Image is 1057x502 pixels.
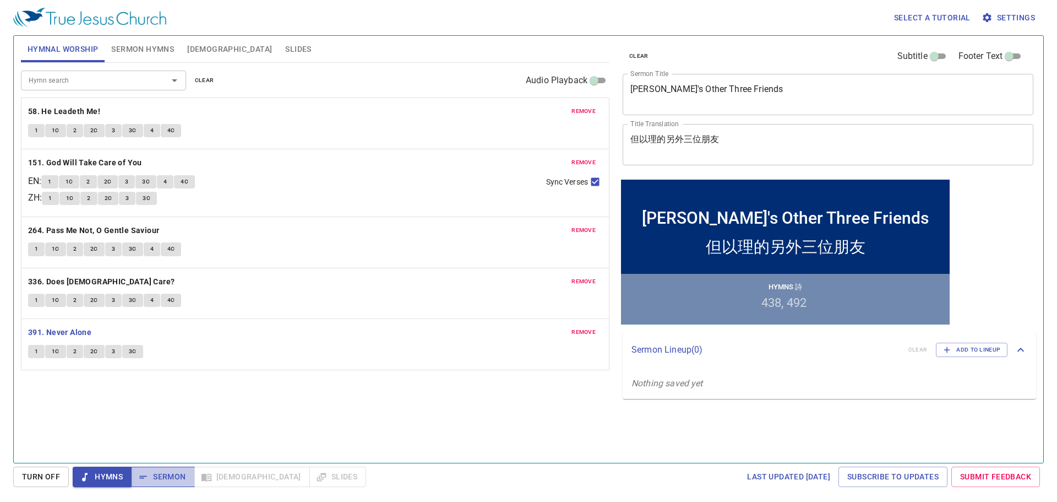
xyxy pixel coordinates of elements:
span: Sync Verses [546,176,588,188]
span: 2C [105,193,112,203]
button: Turn Off [13,467,69,487]
button: remove [565,326,602,339]
button: 2C [98,192,119,205]
button: 1 [42,192,58,205]
span: 1 [35,126,38,136]
button: 391. Never Alone [28,326,94,339]
span: Audio Playback [526,74,587,87]
span: 4C [167,295,175,305]
span: 2 [73,295,77,305]
span: Submit Feedback [960,470,1031,484]
button: 2 [67,124,83,137]
span: 3C [129,347,137,357]
span: [DEMOGRAPHIC_DATA] [187,42,272,56]
span: remove [571,225,596,235]
span: 1C [52,347,59,357]
button: 1 [28,345,45,358]
button: 2 [67,294,83,307]
img: True Jesus Church [13,8,166,28]
span: 2C [104,177,112,187]
button: 4C [161,294,182,307]
span: 1 [35,244,38,254]
span: Sermon [140,470,186,484]
span: 2 [73,126,77,136]
button: 4 [144,242,160,256]
span: 1C [66,193,74,203]
button: 3 [118,175,135,188]
b: 391. Never Alone [28,326,91,339]
i: Nothing saved yet [631,378,703,388]
span: 2 [87,193,90,203]
button: 2 [80,175,96,188]
span: Settings [984,11,1035,25]
span: 3C [143,193,150,203]
b: 151. God Will Take Care of You [28,156,142,170]
button: 3 [119,192,135,205]
a: Submit Feedback [951,467,1040,487]
span: clear [195,75,214,85]
span: 1C [66,177,73,187]
p: ZH : [28,191,42,204]
span: Hymns [81,470,123,484]
p: EN : [28,175,41,188]
span: 1C [52,244,59,254]
button: clear [623,50,655,63]
button: 1 [28,242,45,256]
span: 1 [48,177,51,187]
span: 2 [86,177,90,187]
button: 1C [45,124,66,137]
button: 3 [105,345,122,358]
span: remove [571,106,596,116]
span: Hymnal Worship [28,42,99,56]
button: remove [565,105,602,118]
button: 2C [84,294,105,307]
button: 3C [122,242,143,256]
span: 3C [129,244,137,254]
span: Last updated [DATE] [747,470,830,484]
span: 3 [112,295,115,305]
button: 58. He Leadeth Me! [28,105,102,118]
span: Subtitle [897,50,928,63]
span: 3C [129,126,137,136]
span: 4 [150,244,154,254]
iframe: from-child [618,177,952,327]
button: 2 [80,192,97,205]
span: 2C [90,295,98,305]
button: 4C [174,175,195,188]
button: 2C [84,242,105,256]
button: 336. Does [DEMOGRAPHIC_DATA] Care? [28,275,177,289]
span: remove [571,277,596,287]
span: Subscribe to Updates [847,470,939,484]
button: 3C [136,192,157,205]
span: Sermon Hymns [111,42,174,56]
button: 3C [122,124,143,137]
button: 1 [28,124,45,137]
button: 3 [105,294,122,307]
button: Add to Lineup [936,343,1007,357]
span: 1 [35,295,38,305]
textarea: [PERSON_NAME]'s Other Three Friends [630,84,1026,105]
span: Select a tutorial [894,11,971,25]
span: 4 [164,177,167,187]
span: Turn Off [22,470,60,484]
span: 2C [90,244,98,254]
span: 2 [73,244,77,254]
button: 3 [105,242,122,256]
span: Slides [285,42,311,56]
button: 2C [84,345,105,358]
button: 2C [97,175,118,188]
button: 1 [41,175,58,188]
button: Hymns [73,467,132,487]
a: Last updated [DATE] [743,467,835,487]
span: 2C [90,347,98,357]
span: Footer Text [958,50,1003,63]
button: Open [167,73,182,88]
span: 3 [126,193,129,203]
button: 1C [45,294,66,307]
span: 2C [90,126,98,136]
button: 4C [161,242,182,256]
div: Sermon Lineup(0)clearAdd to Lineup [623,332,1036,368]
span: 3C [142,177,150,187]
